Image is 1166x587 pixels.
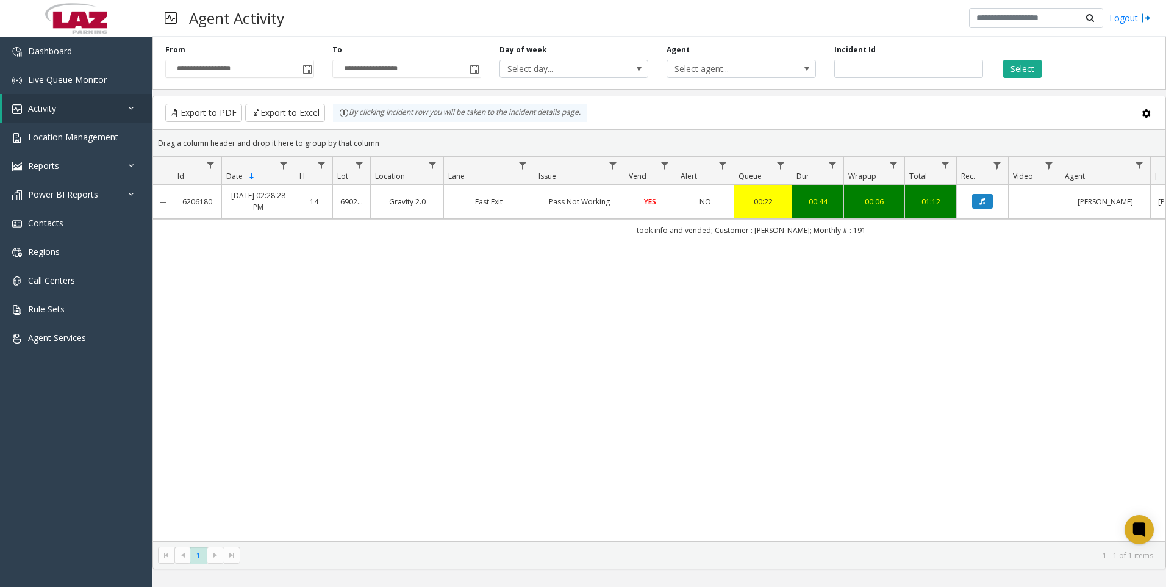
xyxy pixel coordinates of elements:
[848,171,876,181] span: Wrapup
[300,60,313,77] span: Toggle popup
[12,305,22,315] img: 'icon'
[1013,171,1033,181] span: Video
[715,157,731,173] a: Alert Filter Menu
[12,133,22,143] img: 'icon'
[333,104,587,122] div: By clicking Incident row you will be taken to the incident details page.
[28,131,118,143] span: Location Management
[245,104,325,122] button: Export to Excel
[739,171,762,181] span: Queue
[12,276,22,286] img: 'icon'
[378,196,436,207] a: Gravity 2.0
[165,3,177,33] img: pageIcon
[28,103,56,114] span: Activity
[12,190,22,200] img: 'icon'
[909,171,927,181] span: Total
[302,196,325,207] a: 14
[961,171,975,181] span: Rec.
[153,157,1165,541] div: Data table
[1131,157,1148,173] a: Agent Filter Menu
[644,196,656,207] span: YES
[153,132,1165,154] div: Drag a column header and drop it here to group by that column
[851,196,897,207] a: 00:06
[202,157,219,173] a: Id Filter Menu
[885,157,902,173] a: Wrapup Filter Menu
[12,334,22,344] img: 'icon'
[796,171,809,181] span: Dur
[451,196,526,207] a: East Exit
[229,190,287,213] a: [DATE] 02:28:28 PM
[165,45,185,56] label: From
[12,76,22,85] img: 'icon'
[515,157,531,173] a: Lane Filter Menu
[632,196,668,207] a: YES
[742,196,784,207] a: 00:22
[28,160,59,171] span: Reports
[28,303,65,315] span: Rule Sets
[247,171,257,181] span: Sortable
[542,196,617,207] a: Pass Not Working
[799,196,836,207] a: 00:44
[12,248,22,257] img: 'icon'
[313,157,330,173] a: H Filter Menu
[467,60,481,77] span: Toggle popup
[448,171,465,181] span: Lane
[605,157,621,173] a: Issue Filter Menu
[912,196,949,207] a: 01:12
[28,217,63,229] span: Contacts
[28,74,107,85] span: Live Queue Monitor
[2,94,152,123] a: Activity
[299,171,305,181] span: H
[226,171,243,181] span: Date
[667,45,690,56] label: Agent
[424,157,441,173] a: Location Filter Menu
[1065,171,1085,181] span: Agent
[834,45,876,56] label: Incident Id
[824,157,841,173] a: Dur Filter Menu
[499,45,547,56] label: Day of week
[375,171,405,181] span: Location
[28,45,72,57] span: Dashboard
[12,104,22,114] img: 'icon'
[500,60,618,77] span: Select day...
[190,547,207,564] span: Page 1
[351,157,368,173] a: Lot Filter Menu
[681,171,697,181] span: Alert
[248,550,1153,561] kendo-pager-info: 1 - 1 of 1 items
[989,157,1006,173] a: Rec. Filter Menu
[332,45,342,56] label: To
[1041,157,1057,173] a: Video Filter Menu
[28,275,75,286] span: Call Centers
[773,157,789,173] a: Queue Filter Menu
[667,60,785,77] span: Select agent...
[183,3,290,33] h3: Agent Activity
[12,47,22,57] img: 'icon'
[657,157,673,173] a: Vend Filter Menu
[28,246,60,257] span: Regions
[629,171,646,181] span: Vend
[937,157,954,173] a: Total Filter Menu
[538,171,556,181] span: Issue
[28,189,98,200] span: Power BI Reports
[339,108,349,118] img: infoIcon.svg
[1141,12,1151,24] img: logout
[177,171,184,181] span: Id
[165,104,242,122] button: Export to PDF
[684,196,726,207] a: NO
[1068,196,1143,207] a: [PERSON_NAME]
[180,196,214,207] a: 6206180
[1003,60,1042,78] button: Select
[12,219,22,229] img: 'icon'
[12,162,22,171] img: 'icon'
[340,196,363,207] a: 690251
[28,332,86,344] span: Agent Services
[153,198,173,207] a: Collapse Details
[1109,12,1151,24] a: Logout
[276,157,292,173] a: Date Filter Menu
[337,171,348,181] span: Lot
